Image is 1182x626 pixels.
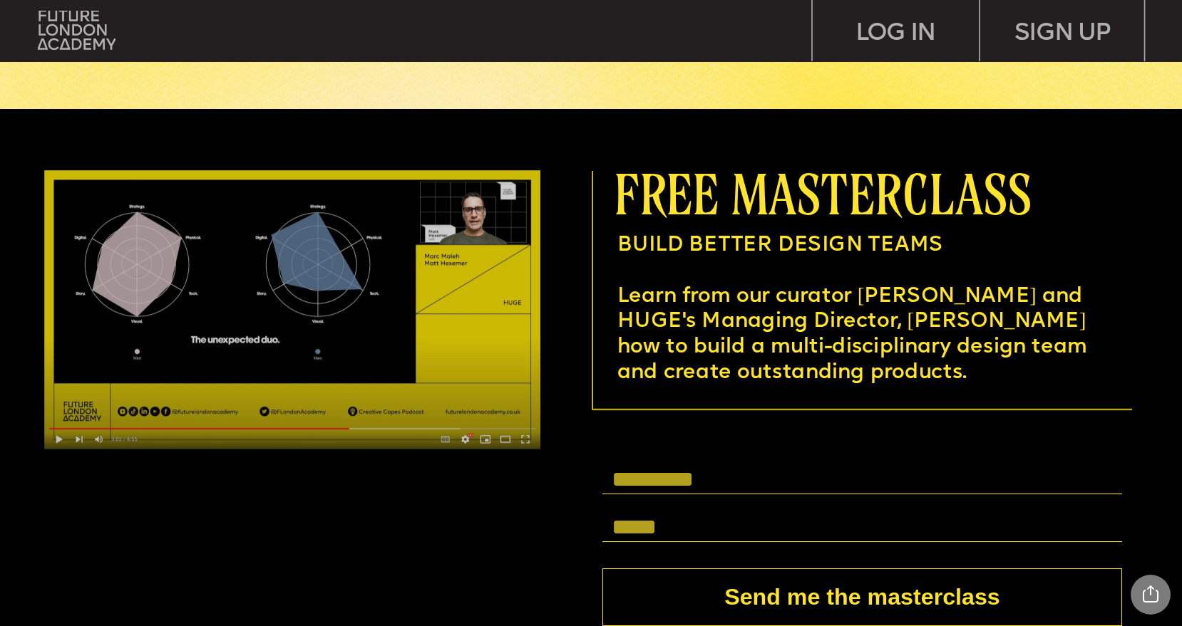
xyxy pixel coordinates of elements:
img: upload-6120175a-1ecc-4694-bef1-d61fdbc9d61d.jpg [44,170,540,449]
span: free masterclass [614,162,1032,223]
span: Learn from our curator [PERSON_NAME] and HUGE's Managing Director, [PERSON_NAME] how to build a m... [617,287,1093,384]
button: Send me the masterclass [602,568,1122,626]
span: BUILD BETTER DESIGN TEAMS [617,236,943,257]
div: Share [1131,575,1171,615]
img: upload-bfdffa89-fac7-4f57-a443-c7c39906ba42.png [38,11,115,50]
